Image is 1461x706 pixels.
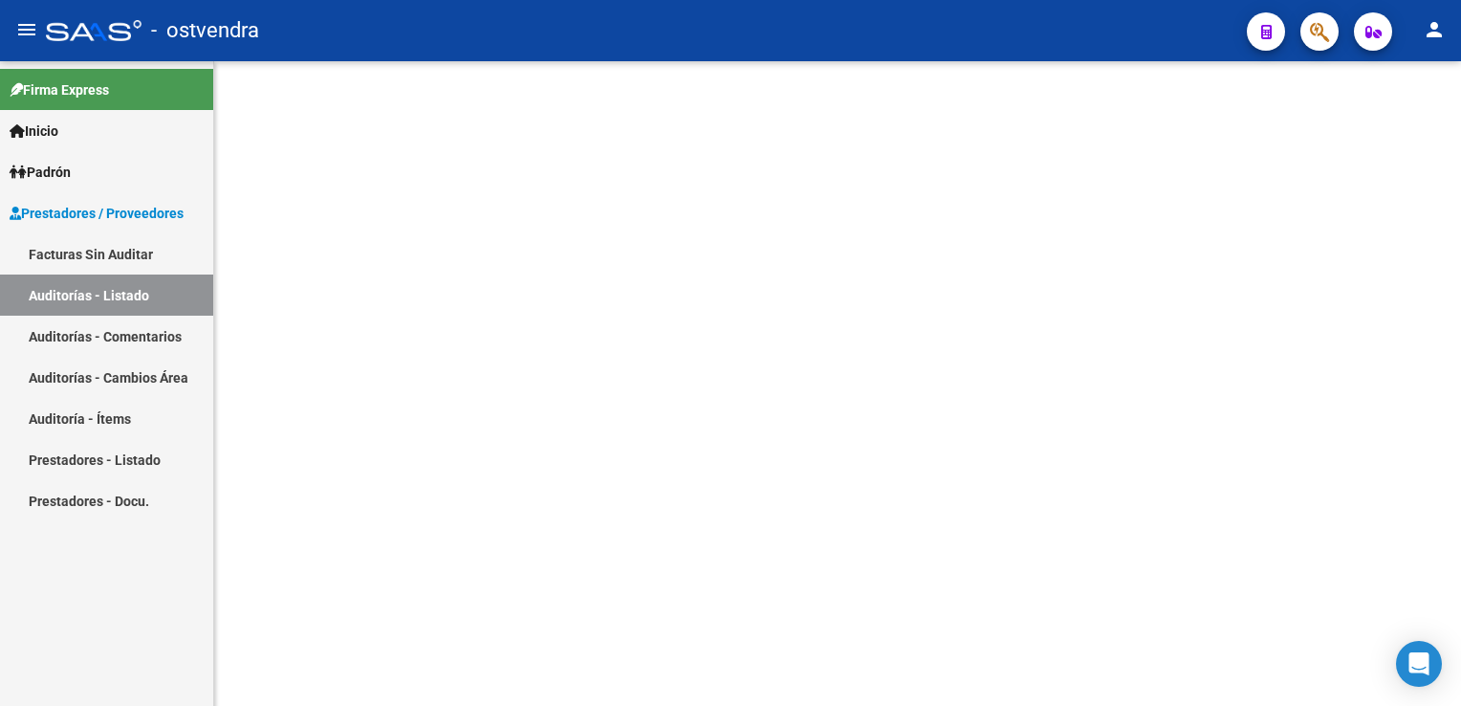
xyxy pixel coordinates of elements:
span: Firma Express [10,79,109,100]
mat-icon: person [1423,18,1446,41]
div: Open Intercom Messenger [1396,641,1442,687]
mat-icon: menu [15,18,38,41]
span: Padrón [10,162,71,183]
span: Inicio [10,121,58,142]
span: - ostvendra [151,10,259,52]
span: Prestadores / Proveedores [10,203,184,224]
